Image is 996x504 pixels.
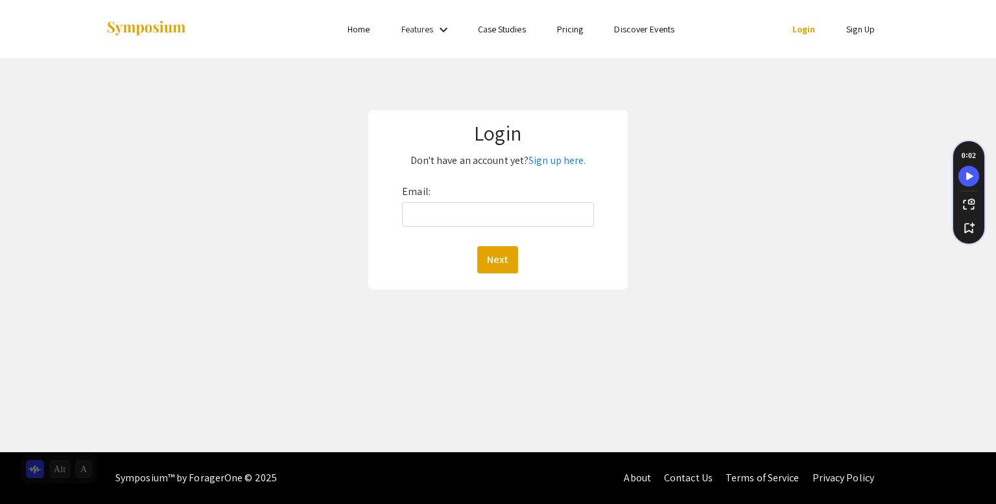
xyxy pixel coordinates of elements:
a: Terms of Service [726,471,800,485]
label: Email: [402,181,431,202]
a: Case Studies [478,23,526,35]
p: Don't have an account yet? [378,150,617,171]
a: Sign Up [846,23,875,35]
h1: Login [378,120,617,145]
img: Symposium by ForagerOne [106,20,187,38]
a: Privacy Policy [812,471,874,485]
a: Discover Events [614,23,674,35]
button: Next [477,246,518,273]
a: Contact Us [664,471,713,485]
a: Home [348,23,370,35]
a: About [624,471,651,485]
mat-icon: Expand Features list [436,22,451,38]
a: Features [401,23,434,35]
a: Sign up here. [528,154,586,167]
a: Login [792,23,816,35]
a: Pricing [557,23,584,35]
div: Symposium™ by ForagerOne © 2025 [115,452,277,504]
